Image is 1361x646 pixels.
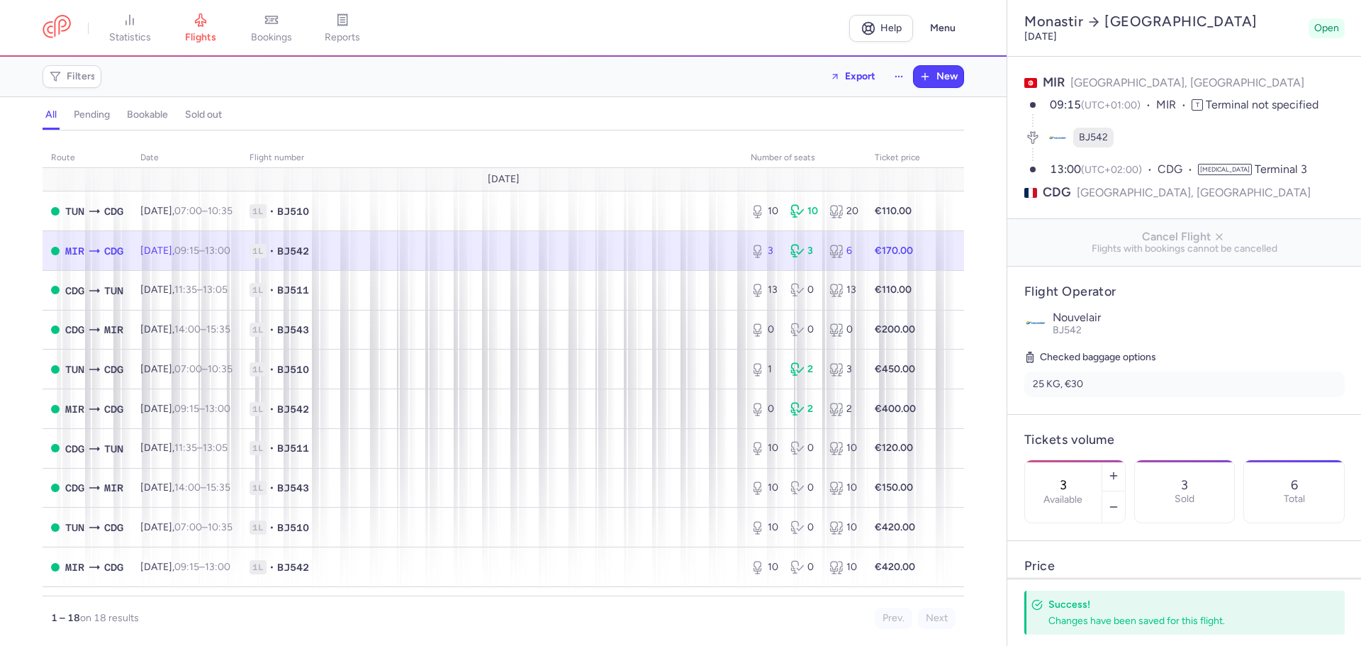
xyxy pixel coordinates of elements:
h4: sold out [185,108,222,121]
span: on 18 results [80,612,139,624]
span: • [269,204,274,218]
time: [DATE] [1024,30,1057,43]
span: – [174,521,233,533]
time: 15:35 [206,323,230,335]
p: 3 [1181,478,1188,492]
span: – [174,403,230,415]
span: [GEOGRAPHIC_DATA], [GEOGRAPHIC_DATA] [1077,184,1311,201]
div: 1 [751,362,779,377]
span: Flights with bookings cannot be cancelled [1019,243,1350,255]
span: • [269,362,274,377]
span: CDG [65,441,84,457]
span: [DATE], [140,521,233,533]
p: Total [1284,494,1305,505]
span: 1L [250,323,267,337]
span: reports [325,31,360,44]
span: BJ510 [277,204,309,218]
span: – [174,245,230,257]
button: Prev. [875,608,912,629]
time: 13:05 [203,442,228,454]
strong: 1 – 18 [51,612,80,624]
div: 10 [751,204,779,218]
span: 1L [250,560,267,574]
div: 3 [790,244,819,258]
time: 10:35 [208,363,233,375]
span: [DATE], [140,245,230,257]
span: BJ542 [277,402,309,416]
h4: Tickets volume [1024,432,1345,448]
div: 10 [829,560,858,574]
button: New [914,66,963,87]
button: Export [821,65,885,88]
span: CDG [104,243,123,259]
span: BJ542 [277,560,309,574]
h4: bookable [127,108,168,121]
label: Available [1043,494,1082,506]
th: number of seats [742,147,866,169]
span: • [269,441,274,455]
span: MIR [65,401,84,417]
span: BJ510 [277,362,309,377]
span: 1L [250,283,267,297]
h4: pending [74,108,110,121]
strong: €420.00 [875,521,915,533]
span: BJ542 [1079,130,1108,145]
div: 0 [751,402,779,416]
span: Open [1314,21,1339,35]
span: Terminal not specified [1206,98,1318,111]
strong: €420.00 [875,561,915,573]
span: BJ511 [277,283,309,297]
span: 1L [250,402,267,416]
span: CDG [104,362,123,377]
span: Help [880,23,902,33]
h4: all [45,108,57,121]
span: TUN [65,204,84,219]
span: 1L [250,520,267,535]
time: 07:00 [174,363,202,375]
th: date [132,147,241,169]
time: 07:00 [174,205,202,217]
span: 1L [250,204,267,218]
strong: €110.00 [875,205,912,217]
h4: Price [1024,558,1345,574]
span: BJ543 [277,481,309,495]
span: (UTC+01:00) [1081,99,1141,111]
span: MIR [104,322,123,338]
strong: €120.00 [875,442,913,454]
strong: €110.00 [875,284,912,296]
span: MIR [65,559,84,575]
div: 13 [829,283,858,297]
button: Menu [922,15,964,42]
div: 10 [829,520,858,535]
div: 10 [751,520,779,535]
div: 6 [829,244,858,258]
div: 0 [751,323,779,337]
div: 3 [751,244,779,258]
span: – [174,205,233,217]
strong: €450.00 [875,363,915,375]
time: 13:00 [205,245,230,257]
span: TUN [104,283,123,299]
span: T [1192,99,1203,111]
div: 10 [751,481,779,495]
span: CDG [104,401,123,417]
span: BJ510 [277,520,309,535]
time: 09:15 [174,245,199,257]
h2: Monastir [GEOGRAPHIC_DATA] [1024,13,1303,30]
a: bookings [236,13,307,44]
a: reports [307,13,378,44]
span: [DATE] [488,174,520,185]
time: 14:00 [174,481,201,494]
div: 0 [790,560,819,574]
div: 0 [829,323,858,337]
figure: BJ airline logo [1048,128,1068,147]
span: • [269,560,274,574]
span: flights [185,31,216,44]
th: route [43,147,132,169]
button: Next [918,608,956,629]
time: 13:05 [203,284,228,296]
span: [DATE], [140,403,230,415]
span: TUN [104,441,123,457]
span: [DATE], [140,284,228,296]
span: • [269,481,274,495]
